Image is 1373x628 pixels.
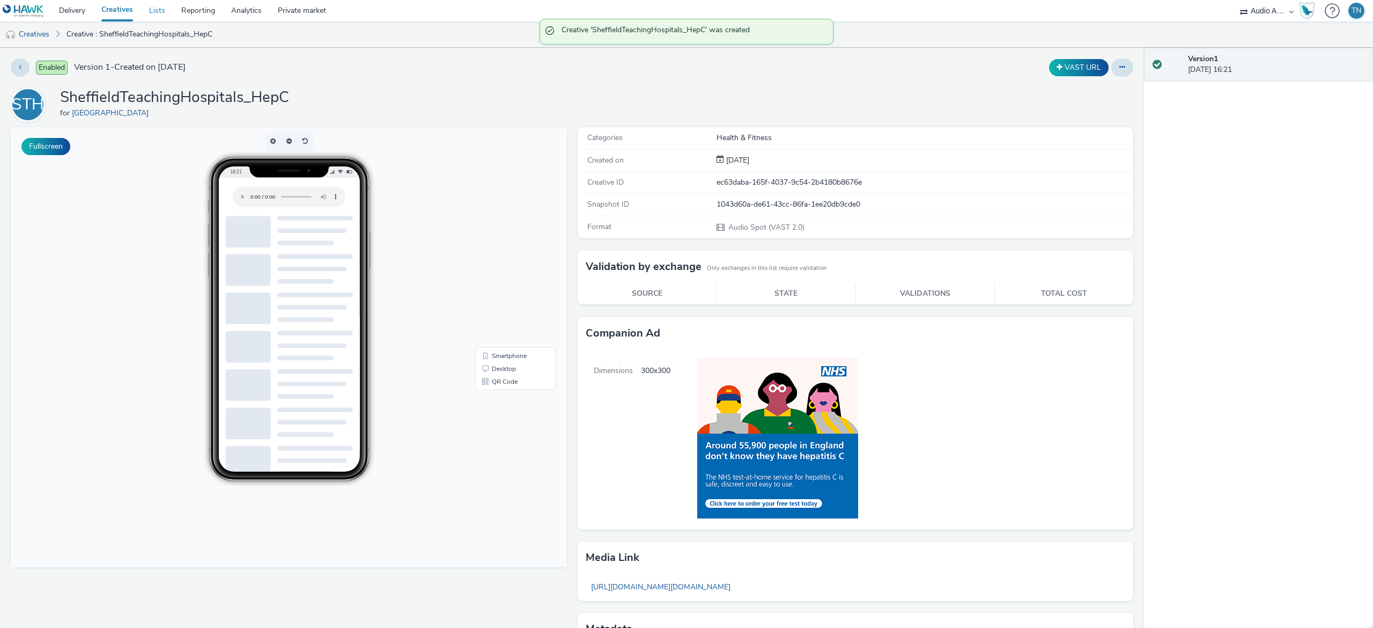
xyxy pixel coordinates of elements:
div: [DATE] 16:21 [1188,54,1364,76]
div: ec63daba-165f-4037-9c54-2b4180b8676e [717,177,1133,188]
span: Snapshot ID [587,199,629,209]
span: [DATE] [724,155,749,165]
div: Creation 01 September 2025, 16:21 [724,155,749,166]
a: Creative : SheffieldTeachingHospitals_HepC [61,21,218,47]
span: Audio Spot (VAST 2.0) [727,222,804,232]
div: TN [1352,3,1361,19]
h1: SheffieldTeachingHospitals_HepC [60,87,289,108]
span: Version 1 - Created on [DATE] [74,61,186,74]
img: audio [5,30,16,40]
h3: Validation by exchange [586,259,702,275]
h3: Companion Ad [586,325,660,341]
li: Smartphone [467,222,543,235]
img: Hawk Academy [1299,2,1315,19]
div: Health & Fitness [717,133,1133,143]
strong: Version 1 [1188,54,1218,64]
a: Hawk Academy [1299,2,1319,19]
span: 16:21 [219,41,231,47]
span: Dimensions [578,349,641,530]
th: State [717,283,855,305]
div: 1043d60a-de61-43cc-86fa-1ee20db9cde0 [717,199,1133,210]
span: 300x300 [641,349,670,530]
button: Fullscreen [21,138,70,155]
span: Enabled [36,61,68,75]
span: Categories [587,133,623,143]
div: Duplicate the creative as a VAST URL [1046,59,1111,76]
span: Smartphone [481,225,516,232]
span: for [60,108,72,118]
a: [GEOGRAPHIC_DATA] [72,108,153,118]
li: QR Code [467,248,543,261]
th: Total cost [994,283,1133,305]
li: Desktop [467,235,543,248]
span: Format [587,222,611,232]
span: Created on [587,155,624,165]
h3: Media link [586,550,639,566]
div: STH [12,90,44,120]
span: Creative ID [587,177,624,187]
span: Desktop [481,238,505,245]
a: STH [11,99,49,109]
span: QR Code [481,251,507,258]
small: Only exchanges in this list require validation [707,264,826,273]
span: Creative 'SheffieldTeachingHospitals_HepC' was created [562,25,822,39]
img: undefined Logo [3,4,44,18]
a: [URL][DOMAIN_NAME][DOMAIN_NAME] [586,576,736,597]
button: VAST URL [1049,59,1109,76]
th: Validations [855,283,994,305]
img: Companion Ad [670,349,866,527]
th: Source [578,283,717,305]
